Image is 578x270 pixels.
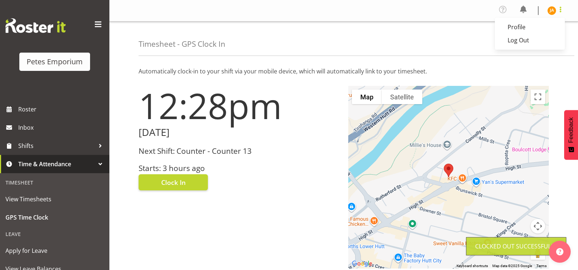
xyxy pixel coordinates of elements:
[139,174,208,190] button: Clock In
[139,164,340,172] h3: Starts: 3 hours ago
[139,127,340,138] h2: [DATE]
[2,242,108,260] a: Apply for Leave
[18,122,106,133] span: Inbox
[531,90,545,104] button: Toggle fullscreen view
[5,18,66,33] img: Rosterit website logo
[350,259,374,269] img: Google
[5,212,104,223] span: GPS Time Clock
[547,6,556,15] img: jeseryl-armstrong10788.jpg
[495,34,565,47] a: Log Out
[139,40,225,48] h4: Timesheet - GPS Clock In
[352,90,382,104] button: Show street map
[492,264,532,268] span: Map data ©2025 Google
[139,67,549,76] p: Automatically clock-in to your shift via your mobile device, which will automatically link to you...
[18,104,106,115] span: Roster
[5,245,104,256] span: Apply for Leave
[564,110,578,160] button: Feedback - Show survey
[556,248,563,255] img: help-xxl-2.png
[475,242,557,251] div: Clocked out Successfully
[495,20,565,34] a: Profile
[5,194,104,205] span: View Timesheets
[2,175,108,190] div: Timesheet
[350,259,374,269] a: Open this area in Google Maps (opens a new window)
[161,178,186,187] span: Clock In
[18,159,95,170] span: Time & Attendance
[18,140,95,151] span: Shifts
[531,219,545,233] button: Map camera controls
[2,190,108,208] a: View Timesheets
[2,227,108,242] div: Leave
[2,208,108,227] a: GPS Time Clock
[139,147,340,155] h3: Next Shift: Counter - Counter 13
[457,263,488,269] button: Keyboard shortcuts
[139,86,340,125] h1: 12:28pm
[382,90,422,104] button: Show satellite imagery
[536,264,547,268] a: Terms (opens in new tab)
[27,56,83,67] div: Petes Emporium
[568,117,574,143] span: Feedback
